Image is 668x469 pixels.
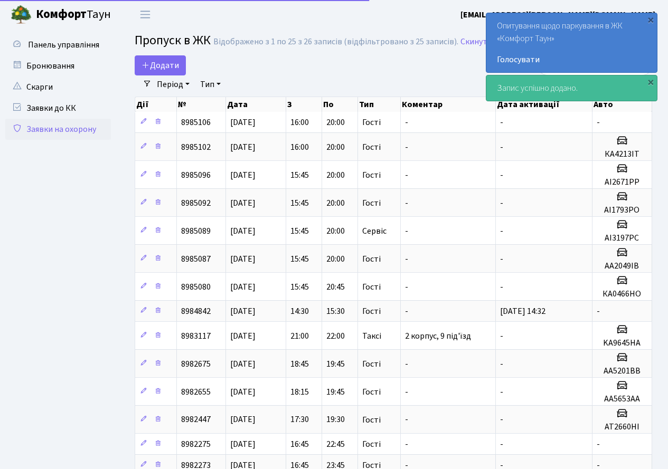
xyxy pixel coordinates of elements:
span: Гості [362,199,381,207]
span: 21:00 [290,330,309,342]
span: 20:00 [326,197,345,209]
div: Запис успішно додано. [486,75,657,101]
span: - [500,281,503,293]
span: - [405,169,408,181]
span: [DATE] [230,141,256,153]
span: 20:00 [326,169,345,181]
span: - [405,281,408,293]
span: 15:45 [290,197,309,209]
h5: АТ2660HI [597,422,647,432]
span: [DATE] [230,330,256,342]
span: 8985080 [181,281,211,293]
a: Панель управління [5,34,111,55]
span: 19:45 [326,386,345,398]
span: - [500,438,503,450]
span: - [500,141,503,153]
span: 16:45 [290,438,309,450]
h5: АІ1793РО [597,205,647,215]
span: Гості [362,255,381,263]
span: - [405,117,408,128]
span: Гості [362,143,381,151]
span: 8985106 [181,117,211,128]
span: Гості [362,283,381,291]
a: Скинути [460,37,492,47]
div: Відображено з 1 по 25 з 26 записів (відфільтровано з 25 записів). [213,37,458,47]
span: 19:45 [326,358,345,370]
span: Гості [362,416,381,424]
span: [DATE] 14:32 [500,305,545,317]
span: - [405,414,408,426]
span: [DATE] [230,281,256,293]
span: [DATE] [230,169,256,181]
span: 15:45 [290,169,309,181]
a: Період [153,75,194,93]
img: logo.png [11,4,32,25]
a: [EMAIL_ADDRESS][PERSON_NAME][DOMAIN_NAME] [460,8,655,21]
span: 20:00 [326,117,345,128]
h5: АА5201ВВ [597,366,647,376]
span: Гості [362,171,381,179]
span: [DATE] [230,197,256,209]
span: 8985089 [181,225,211,237]
a: Додати [135,55,186,75]
span: - [500,117,503,128]
div: × [645,14,656,25]
a: Бронювання [5,55,111,76]
th: По [322,97,358,112]
span: 22:00 [326,330,345,342]
span: 20:00 [326,253,345,265]
h5: KA9645HA [597,338,647,348]
h5: АА2049ІВ [597,261,647,271]
span: Пропуск в ЖК [135,31,211,50]
b: Комфорт [36,6,87,23]
span: [DATE] [230,386,256,398]
a: Тип [196,75,225,93]
span: 15:45 [290,225,309,237]
span: 20:00 [326,141,345,153]
span: 8982655 [181,386,211,398]
span: - [405,358,408,370]
span: Таксі [362,332,381,340]
span: [DATE] [230,358,256,370]
span: - [500,253,503,265]
th: Авто [592,97,652,112]
span: - [597,117,600,128]
span: 15:45 [290,253,309,265]
span: - [405,141,408,153]
span: [DATE] [230,438,256,450]
span: 2 корпус, 9 під'їзд [405,330,471,342]
span: 17:30 [290,414,309,426]
span: - [500,330,503,342]
h5: АІ3197РС [597,233,647,243]
span: - [405,386,408,398]
span: 8985092 [181,197,211,209]
span: - [405,225,408,237]
span: - [597,438,600,450]
span: 20:00 [326,225,345,237]
span: - [405,438,408,450]
th: З [286,97,322,112]
span: 19:30 [326,414,345,426]
span: 8985096 [181,169,211,181]
span: Гості [362,118,381,127]
span: 8985087 [181,253,211,265]
span: Гості [362,307,381,315]
span: - [500,197,503,209]
span: 8982275 [181,438,211,450]
th: № [177,97,227,112]
span: - [500,358,503,370]
th: Коментар [401,97,496,112]
span: 15:30 [326,305,345,317]
a: Заявки на охорону [5,119,111,140]
th: Дії [135,97,177,112]
span: - [500,386,503,398]
span: Таун [36,6,111,24]
th: Дата [226,97,286,112]
span: Сервіс [362,227,387,235]
span: - [405,253,408,265]
span: Панель управління [28,39,99,51]
span: 18:45 [290,358,309,370]
span: - [500,225,503,237]
div: × [645,76,656,87]
h5: AA5653AA [597,394,647,404]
